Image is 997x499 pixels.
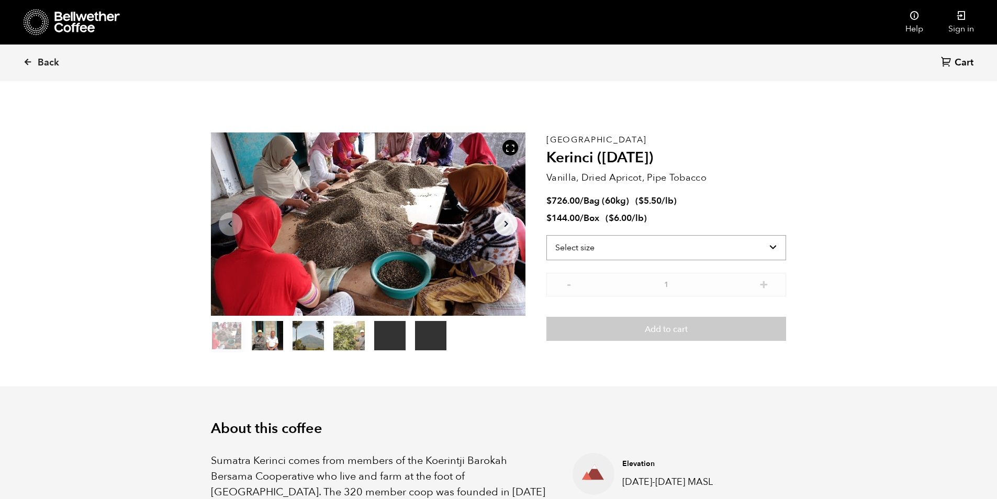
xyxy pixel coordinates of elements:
span: / [580,195,584,207]
button: + [757,278,770,289]
video: Your browser does not support the video tag. [415,321,446,350]
bdi: 5.50 [638,195,662,207]
span: /lb [662,195,674,207]
span: Back [38,57,59,69]
span: Cart [955,57,973,69]
h4: Elevation [622,459,770,469]
video: Your browser does not support the video tag. [374,321,406,350]
span: $ [546,212,552,224]
span: $ [609,212,614,224]
span: $ [638,195,644,207]
a: Cart [941,56,976,70]
h2: About this coffee [211,420,787,437]
button: - [562,278,575,289]
span: / [580,212,584,224]
button: Add to cart [546,317,786,341]
span: Box [584,212,599,224]
span: ( ) [635,195,677,207]
h2: Kerinci ([DATE]) [546,149,786,167]
span: /lb [632,212,644,224]
p: Vanilla, Dried Apricot, Pipe Tobacco [546,171,786,185]
span: $ [546,195,552,207]
bdi: 726.00 [546,195,580,207]
span: Bag (60kg) [584,195,629,207]
p: [DATE]-[DATE] MASL [622,475,770,489]
bdi: 6.00 [609,212,632,224]
bdi: 144.00 [546,212,580,224]
span: ( ) [606,212,647,224]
